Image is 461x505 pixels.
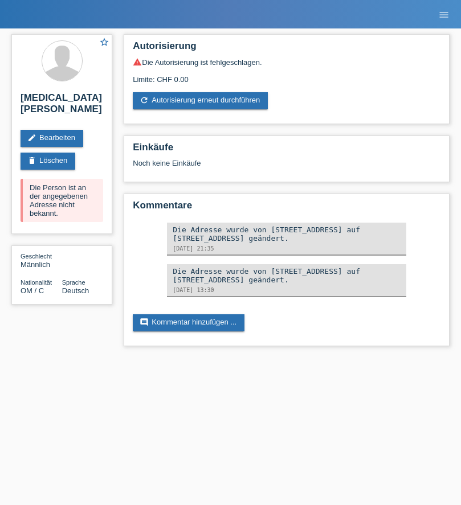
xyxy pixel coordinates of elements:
i: star_border [99,37,109,47]
h2: [MEDICAL_DATA][PERSON_NAME] [21,92,103,121]
i: delete [27,156,36,165]
i: refresh [140,96,149,105]
div: Männlich [21,252,62,269]
div: Limite: CHF 0.00 [133,67,440,84]
i: menu [438,9,450,20]
div: [DATE] 21:35 [173,245,401,252]
h2: Einkäufe [133,142,440,159]
div: Noch keine Einkäufe [133,159,440,176]
div: [DATE] 13:30 [173,287,401,293]
h2: Autorisierung [133,40,440,58]
a: menu [433,11,455,18]
a: refreshAutorisierung erneut durchführen [133,92,268,109]
div: Die Adresse wurde von [STREET_ADDRESS] auf [STREET_ADDRESS] geändert. [173,267,401,284]
span: Geschlecht [21,253,52,260]
span: Nationalität [21,279,52,286]
div: Die Autorisierung ist fehlgeschlagen. [133,58,440,67]
a: editBearbeiten [21,130,83,147]
a: deleteLöschen [21,153,75,170]
span: Oman / C / 11.11.2021 [21,286,44,295]
div: Die Adresse wurde von [STREET_ADDRESS] auf [STREET_ADDRESS] geändert. [173,225,401,243]
span: Deutsch [62,286,89,295]
i: comment [140,318,149,327]
h2: Kommentare [133,200,440,217]
div: Die Person ist an der angegebenen Adresse nicht bekannt. [21,179,103,222]
i: warning [133,58,142,67]
a: commentKommentar hinzufügen ... [133,314,244,331]
span: Sprache [62,279,85,286]
a: star_border [99,37,109,49]
i: edit [27,133,36,142]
